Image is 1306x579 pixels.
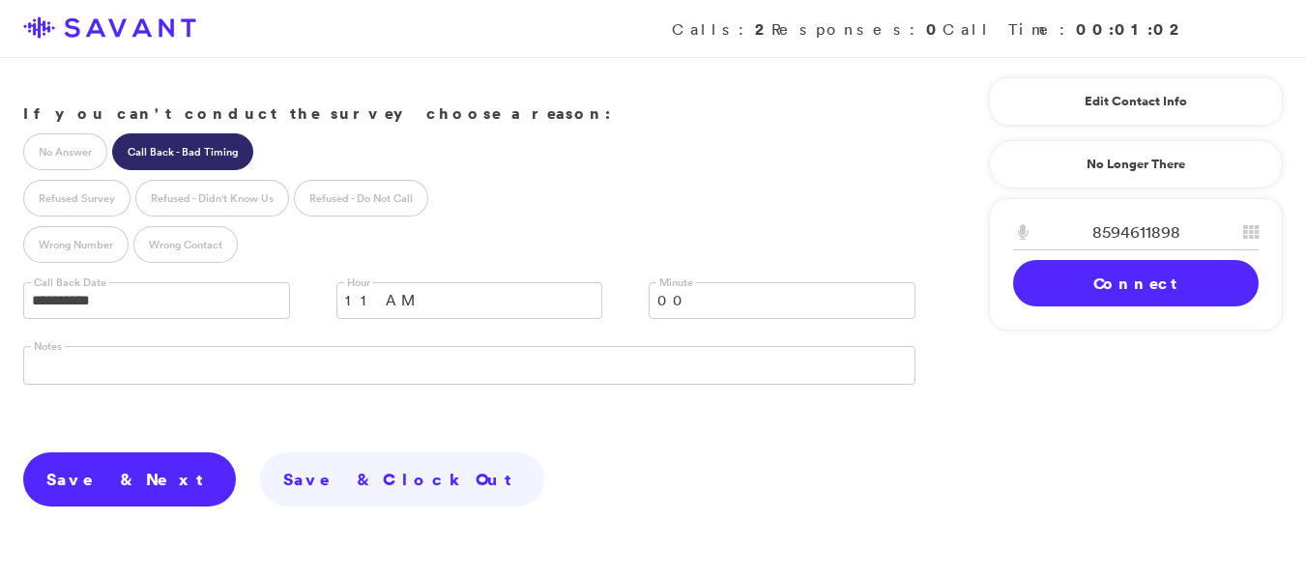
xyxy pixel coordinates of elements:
label: Notes [31,339,65,354]
a: Edit Contact Info [1013,86,1259,117]
label: Refused - Do Not Call [294,180,428,217]
label: Refused - Didn't Know Us [135,180,289,217]
a: Save & Clock Out [260,452,544,507]
span: 00 [657,283,882,318]
label: Wrong Number [23,226,129,263]
a: Save & Next [23,452,236,507]
label: Call Back - Bad Timing [112,133,253,170]
label: Refused Survey [23,180,131,217]
a: No Longer There [989,140,1283,188]
strong: 00:01:02 [1076,18,1186,40]
strong: 0 [926,18,943,40]
label: Hour [344,275,373,290]
strong: 2 [755,18,771,40]
span: 11 AM [345,283,569,318]
label: Minute [656,275,696,290]
a: Connect [1013,260,1259,306]
strong: If you can't conduct the survey choose a reason: [23,102,611,124]
label: Wrong Contact [133,226,238,263]
label: No Answer [23,133,107,170]
label: Call Back Date [31,275,109,290]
